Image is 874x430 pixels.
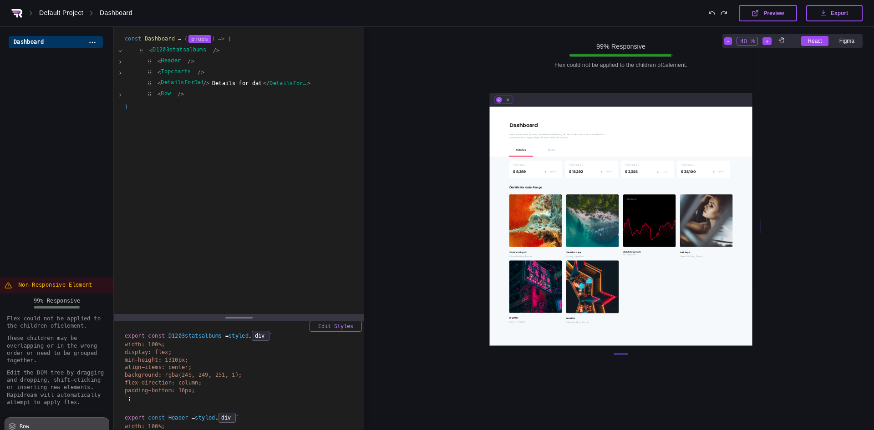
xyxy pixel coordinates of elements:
span: = [192,415,195,421]
span: width: 100%; [125,423,165,430]
span: = [178,35,181,42]
span: = [225,333,229,339]
div: Export [831,10,848,16]
span: Dashboard [145,35,175,42]
span: align-items: center; [125,364,192,370]
span: Flex could not be applied to the children of 1 element . [7,315,107,329]
div: 99 % Responsive [34,297,81,304]
span: min-height: 1310px; [125,357,188,363]
span: const [148,415,165,421]
span: => ( [218,35,231,42]
span: ) [125,104,128,385]
div: React [801,36,828,46]
span: . [249,333,252,339]
button: + [762,37,772,45]
span: These children may be overlapping or in the wrong order or need to be grouped together. [7,334,107,364]
button: Export [806,5,863,21]
div: Preview [763,10,784,16]
span: ; [128,395,131,401]
span: padding-bottom: 16px; [125,387,195,394]
span: Header [168,415,188,421]
button: Edit Styles [310,321,362,332]
div: Dashboard [100,9,132,18]
button: - [724,37,732,45]
span: display: flex; [125,349,172,355]
div: Flex could not be applied to the children of 1 element . [545,61,697,68]
span: ( [184,35,188,42]
span: width: 100%; [125,341,165,348]
span: ` [125,395,128,401]
span: export [125,333,145,339]
span: const [148,333,165,339]
span: ` [236,415,239,421]
span: export [125,415,145,421]
span: . [215,415,218,421]
span: styled [188,415,236,421]
span: D1203statsalbums [168,333,222,339]
button: Preview [739,5,797,21]
div: % [751,38,756,44]
span: styled [222,333,269,339]
span: Edit the DOM tree by dragging and dropping, shift-clicking or inserting new elements. Rapidream w... [7,369,107,406]
span: ` [269,333,273,339]
div: 99 % Responsive [545,43,697,50]
span: props [188,35,211,43]
div: Default Project [39,9,83,18]
div: Dashboard [9,36,49,48]
div: Non-Responsive Element [5,281,114,289]
span: flex-direction: column; [125,379,202,386]
span: background: rgba(245, 249, 251, 1); [125,372,242,378]
div: Figma [833,36,861,46]
div: const [125,35,353,42]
